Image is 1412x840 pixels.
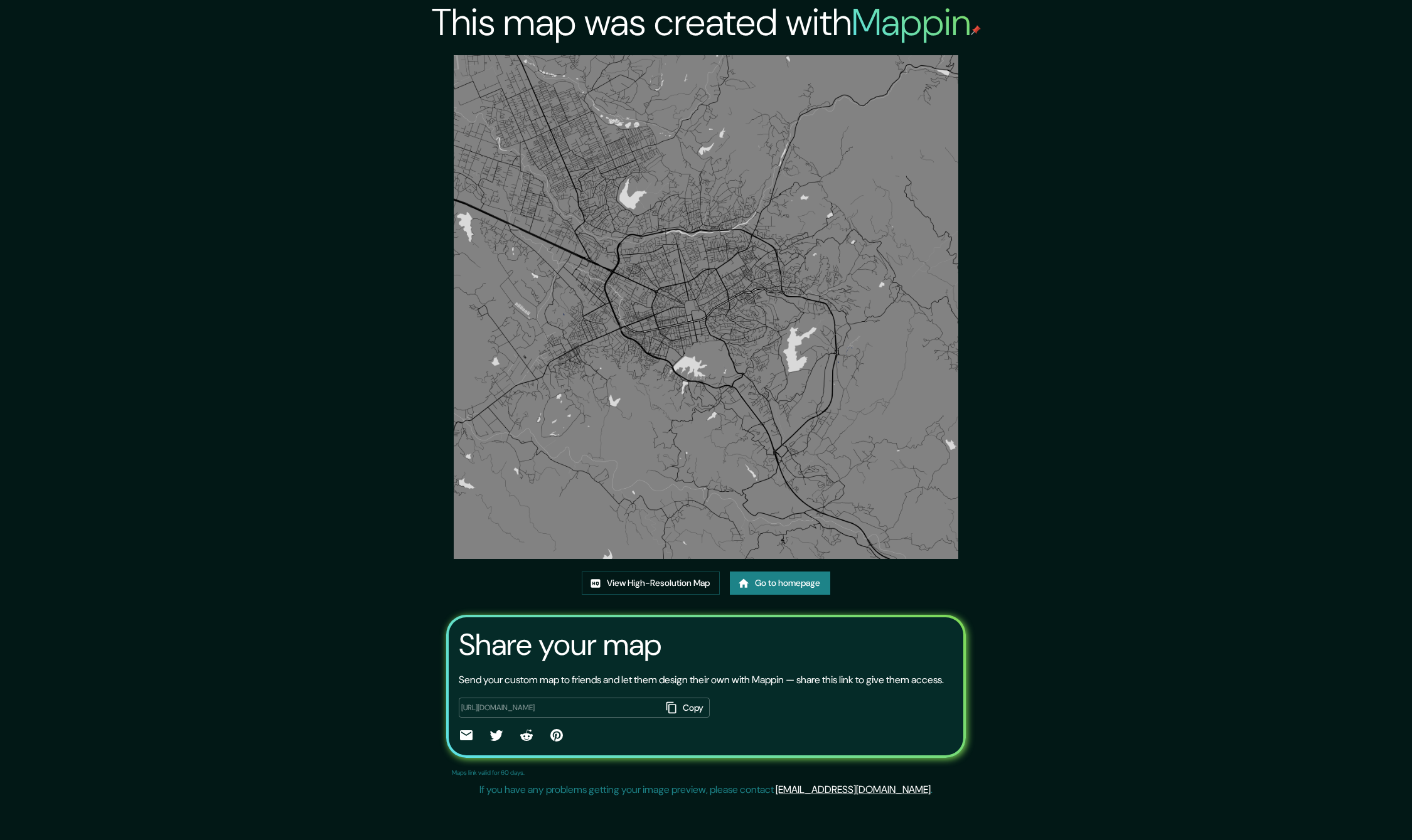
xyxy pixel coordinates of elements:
p: Maps link valid for 60 days. [452,768,525,777]
h3: Share your map [459,627,661,662]
a: View High-Resolution Map [582,572,720,595]
p: Send your custom map to friends and let them design their own with Mappin — share this link to gi... [459,673,944,688]
a: [EMAIL_ADDRESS][DOMAIN_NAME] [776,783,931,796]
a: Go to homepage [730,572,830,595]
img: created-map [454,55,958,559]
button: Copy [661,698,710,718]
p: If you have any problems getting your image preview, please contact . [479,782,933,797]
img: mappin-pin [971,25,981,35]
